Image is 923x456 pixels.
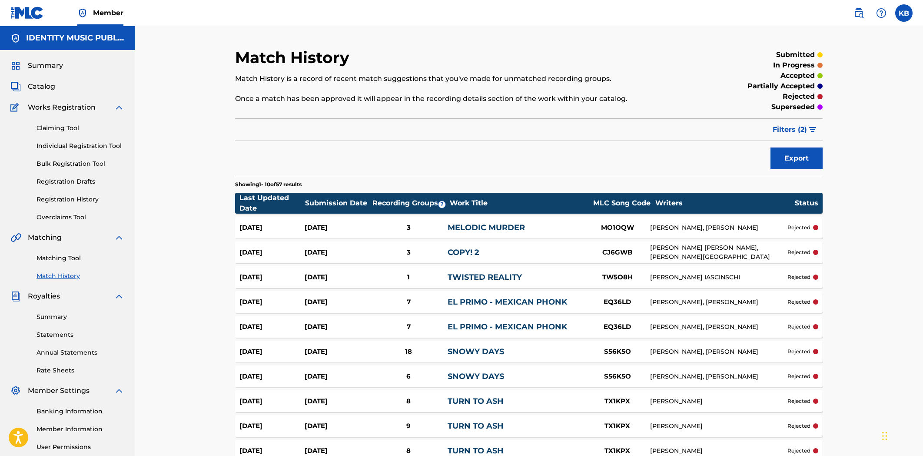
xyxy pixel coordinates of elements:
[28,291,60,302] span: Royalties
[37,407,124,416] a: Banking Information
[787,224,810,231] p: rejected
[650,298,787,307] div: [PERSON_NAME], [PERSON_NAME]
[895,4,913,22] div: User Menu
[448,322,567,332] a: EL PRIMO - MEXICAN PHONK
[28,102,96,113] span: Works Registration
[787,397,810,405] p: rejected
[650,322,787,332] div: [PERSON_NAME], [PERSON_NAME]
[369,372,448,382] div: 6
[37,312,124,322] a: Summary
[655,198,794,208] div: Writers
[880,414,923,456] iframe: Chat Widget
[239,347,305,357] div: [DATE]
[235,94,687,104] p: Once a match has been approved it will appear in the recording details section of the work within...
[853,8,864,18] img: search
[305,198,370,208] div: Submission Date
[235,48,354,67] h2: Match History
[783,91,815,102] p: rejected
[114,232,124,243] img: expand
[585,322,650,332] div: EQ36LD
[10,291,21,302] img: Royalties
[448,347,504,356] a: SNOWY DAYS
[448,446,504,456] a: TURN TO ASH
[37,213,124,222] a: Overclaims Tool
[776,50,815,60] p: submitted
[239,322,305,332] div: [DATE]
[369,272,448,282] div: 1
[787,248,810,256] p: rejected
[780,70,815,81] p: accepted
[10,60,21,71] img: Summary
[438,201,445,208] span: ?
[873,4,890,22] div: Help
[37,330,124,339] a: Statements
[369,322,448,332] div: 7
[37,177,124,186] a: Registration Drafts
[585,272,650,282] div: TW5O8H
[650,223,787,232] div: [PERSON_NAME], [PERSON_NAME]
[448,297,567,307] a: EL PRIMO - MEXICAN PHONK
[37,366,124,375] a: Rate Sheets
[585,396,650,406] div: TX1KPX
[235,181,302,188] p: Showing 1 - 10 of 57 results
[650,446,787,456] div: [PERSON_NAME]
[585,446,650,456] div: TX1KPX
[795,198,818,208] div: Status
[448,223,525,232] a: MELODIC MURDER
[448,421,504,431] a: TURN TO ASH
[305,421,370,431] div: [DATE]
[10,7,44,19] img: MLC Logo
[450,198,589,208] div: Work Title
[26,33,124,43] h5: IDENTITY MUSIC PUBLISHING
[37,425,124,434] a: Member Information
[787,447,810,455] p: rejected
[239,421,305,431] div: [DATE]
[305,322,370,332] div: [DATE]
[585,347,650,357] div: S56K5O
[28,386,90,396] span: Member Settings
[305,446,370,456] div: [DATE]
[369,396,448,406] div: 8
[28,81,55,92] span: Catalog
[787,372,810,380] p: rejected
[239,223,305,233] div: [DATE]
[369,248,448,258] div: 3
[10,33,21,44] img: Accounts
[114,102,124,113] img: expand
[767,119,823,141] button: Filters (2)
[747,81,815,91] p: partially accepted
[114,386,124,396] img: expand
[650,273,787,282] div: [PERSON_NAME] IASCINSCHI
[77,8,88,18] img: Top Rightsholder
[589,198,654,208] div: MLC Song Code
[239,396,305,406] div: [DATE]
[369,421,448,431] div: 9
[585,248,650,258] div: CJ6GWB
[585,297,650,307] div: EQ36LD
[369,446,448,456] div: 8
[37,195,124,204] a: Registration History
[773,60,815,70] p: in progress
[10,81,55,92] a: CatalogCatalog
[371,198,449,208] div: Recording Groups
[305,396,370,406] div: [DATE]
[305,297,370,307] div: [DATE]
[37,141,124,151] a: Individual Registration Tool
[585,223,650,233] div: MO1OQW
[10,232,21,243] img: Matching
[239,446,305,456] div: [DATE]
[37,254,124,263] a: Matching Tool
[448,396,504,406] a: TURN TO ASH
[650,243,787,262] div: [PERSON_NAME] [PERSON_NAME], [PERSON_NAME][GEOGRAPHIC_DATA]
[37,443,124,452] a: User Permissions
[369,297,448,307] div: 7
[114,291,124,302] img: expand
[899,308,923,379] iframe: Resource Center
[787,348,810,355] p: rejected
[10,386,21,396] img: Member Settings
[809,127,817,132] img: filter
[448,272,522,282] a: TWISTED REALITY
[770,148,823,169] button: Export
[93,8,123,18] span: Member
[239,372,305,382] div: [DATE]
